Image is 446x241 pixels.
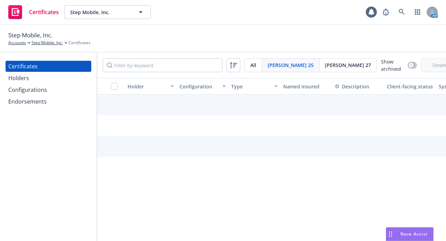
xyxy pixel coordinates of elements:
button: Type [229,78,280,95]
div: Holder [128,83,166,90]
a: Report a Bug [379,5,393,19]
div: Drag to move [386,228,395,241]
a: Search [395,5,409,19]
a: Endorsements [6,96,91,107]
button: Step Mobile, Inc. [64,5,151,19]
a: Switch app [411,5,425,19]
div: Certificates [8,61,38,72]
a: Accounts [8,40,26,46]
div: Client-facing status [387,83,433,90]
a: Certificates [6,61,91,72]
div: Type [231,83,270,90]
input: Select all [111,83,118,90]
span: Certificates [68,40,91,46]
span: Certificates [29,9,59,15]
span: Show archived [381,58,405,73]
button: Configuration [177,78,229,95]
span: Step Mobile, Inc. [8,31,52,40]
button: Holder [125,78,177,95]
a: Holders [6,73,91,84]
input: Filter by keyword [103,58,222,72]
span: Step Mobile, Inc. [70,9,130,16]
div: Named Insured [283,83,329,90]
button: Description [335,83,369,90]
button: Client-facing status [384,78,436,95]
div: Endorsements [8,96,47,107]
span: All [250,61,256,69]
a: Certificates [6,2,62,22]
div: Holders [8,73,29,84]
a: Configurations [6,84,91,95]
button: Nova Assist [386,227,434,241]
div: Configurations [8,84,47,95]
span: Nova Assist [400,231,428,237]
button: Named Insured [280,78,332,95]
a: Step Mobile, Inc. [31,40,63,46]
div: Configuration [179,83,218,90]
span: [PERSON_NAME] 27 [325,61,371,69]
span: [PERSON_NAME] 25 [268,61,314,69]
